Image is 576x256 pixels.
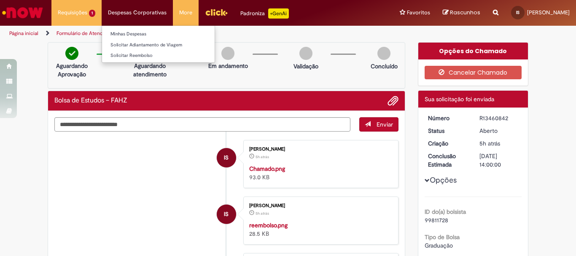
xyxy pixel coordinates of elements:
[256,154,269,159] span: 5h atrás
[249,164,390,181] div: 93.0 KB
[479,127,519,135] div: Aberto
[422,139,474,148] dt: Criação
[422,152,474,169] dt: Conclusão Estimada
[527,9,570,16] span: [PERSON_NAME]
[129,62,170,78] p: Aguardando atendimento
[57,30,119,37] a: Formulário de Atendimento
[249,165,285,172] a: Chamado.png
[1,4,44,21] img: ServiceNow
[102,30,215,39] a: Minhas Despesas
[479,140,500,147] span: 5h atrás
[268,8,289,19] p: +GenAi
[256,154,269,159] time: 29/08/2025 08:49:11
[256,211,269,216] time: 29/08/2025 08:47:11
[425,95,494,103] span: Sua solicitação foi enviada
[516,10,519,15] span: IS
[425,233,460,241] b: Tipo de Bolsa
[377,121,393,128] span: Enviar
[425,208,466,216] b: ID do(a) bolsista
[6,26,378,41] ul: Trilhas de página
[249,221,288,229] a: reembolso.png
[388,95,398,106] button: Adicionar anexos
[205,6,228,19] img: click_logo_yellow_360x200.png
[377,47,390,60] img: img-circle-grey.png
[102,25,215,63] ul: Despesas Corporativas
[479,140,500,147] time: 29/08/2025 08:49:18
[54,117,350,132] textarea: Digite sua mensagem aqui...
[9,30,38,37] a: Página inicial
[208,62,248,70] p: Em andamento
[102,51,215,60] a: Solicitar Reembolso
[249,203,390,208] div: [PERSON_NAME]
[479,152,519,169] div: [DATE] 14:00:00
[422,127,474,135] dt: Status
[89,10,95,17] span: 1
[407,8,430,17] span: Favoritos
[249,147,390,152] div: [PERSON_NAME]
[359,117,398,132] button: Enviar
[299,47,312,60] img: img-circle-grey.png
[224,148,229,168] span: IS
[224,204,229,224] span: IS
[108,8,167,17] span: Despesas Corporativas
[54,97,127,105] h2: Bolsa de Estudos – FAHZ Histórico de tíquete
[217,148,236,167] div: Igor Bernardino De Jesus E Souza
[479,114,519,122] div: R13460842
[443,9,480,17] a: Rascunhos
[450,8,480,16] span: Rascunhos
[425,66,522,79] button: Cancelar Chamado
[65,47,78,60] img: check-circle-green.png
[479,139,519,148] div: 29/08/2025 08:49:18
[240,8,289,19] div: Padroniza
[425,216,448,224] span: 99811728
[425,242,453,249] span: Graduação
[51,62,92,78] p: Aguardando Aprovação
[179,8,192,17] span: More
[58,8,87,17] span: Requisições
[217,205,236,224] div: Igor Bernardino De Jesus E Souza
[221,47,234,60] img: img-circle-grey.png
[102,40,215,50] a: Solicitar Adiantamento de Viagem
[422,114,474,122] dt: Número
[256,211,269,216] span: 5h atrás
[249,221,390,238] div: 28.5 KB
[418,43,528,59] div: Opções do Chamado
[293,62,318,70] p: Validação
[371,62,398,70] p: Concluído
